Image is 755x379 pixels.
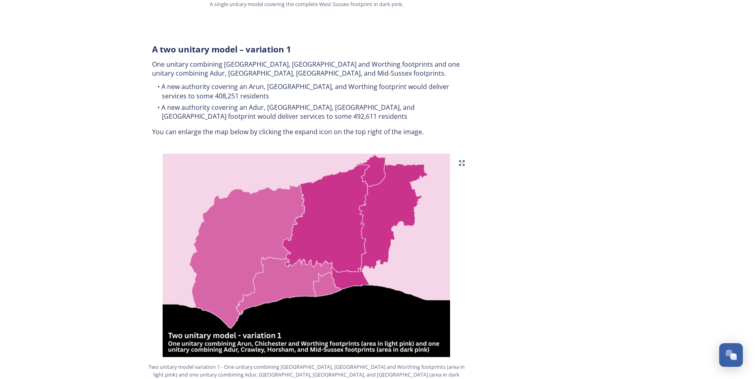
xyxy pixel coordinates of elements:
[210,0,403,8] span: A single unitary model covering the complete West Sussex footprint in dark pink.
[152,82,461,100] li: A new authority covering an Arun, [GEOGRAPHIC_DATA], and Worthing footprint would deliver service...
[152,60,461,78] p: One unitary combining [GEOGRAPHIC_DATA], [GEOGRAPHIC_DATA] and Worthing footprints and one unitar...
[152,103,461,121] li: A new authority covering an Adur, [GEOGRAPHIC_DATA], [GEOGRAPHIC_DATA], and [GEOGRAPHIC_DATA] foo...
[152,127,461,137] p: You can enlarge the map below by clicking the expand icon on the top right of the image.
[152,44,291,55] strong: A two unitary model – variation 1
[719,343,743,367] button: Open Chat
